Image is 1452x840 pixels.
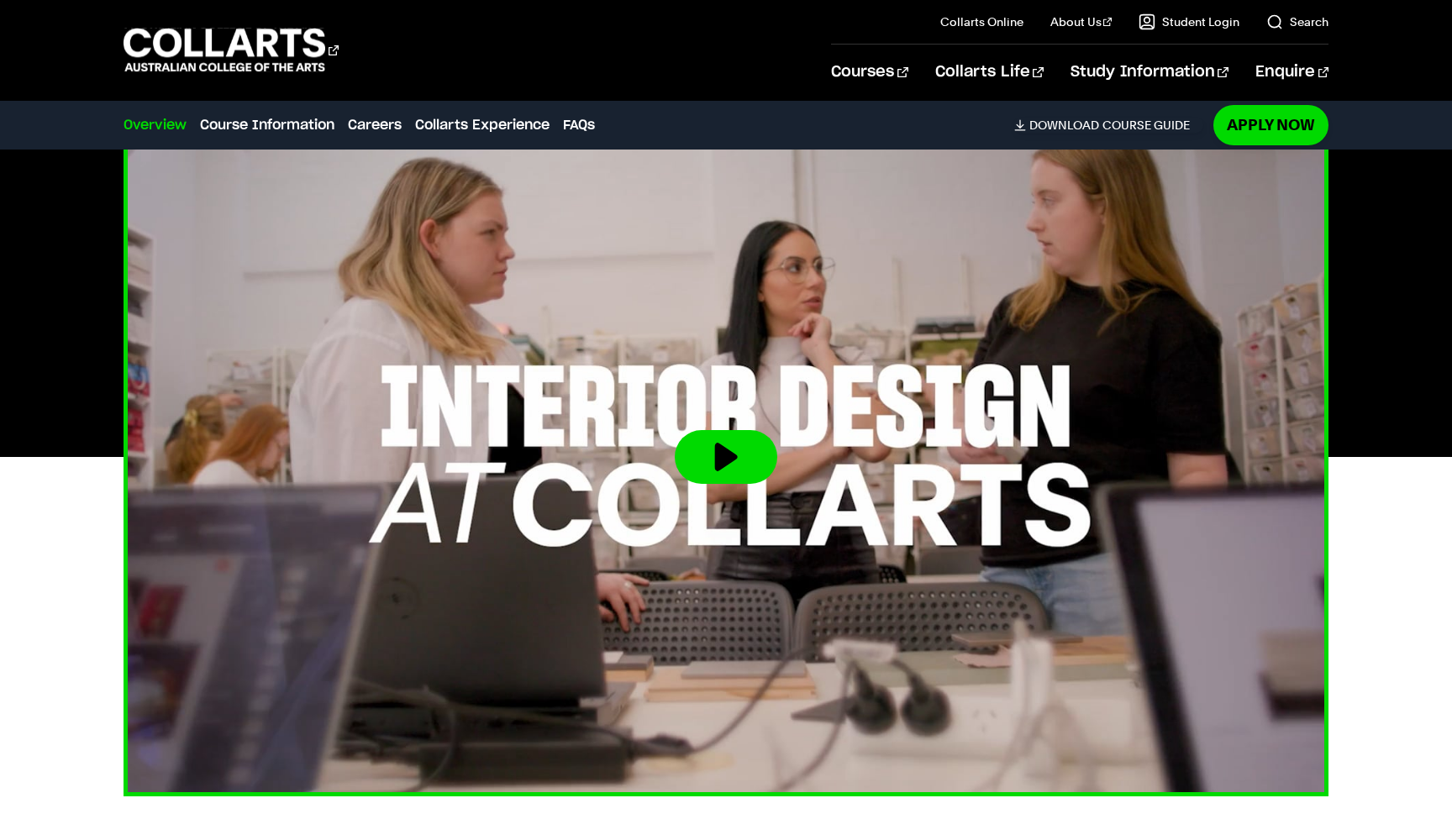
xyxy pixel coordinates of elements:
[1071,45,1228,100] a: Study Information
[1213,105,1328,144] a: Apply Now
[1014,118,1203,133] a: DownloadCourse Guide
[124,26,339,74] div: Go to homepage
[1266,13,1328,30] a: Search
[831,45,907,100] a: Courses
[415,115,550,135] a: Collarts Experience
[563,115,595,135] a: FAQs
[200,115,334,135] a: Course Information
[1255,45,1328,100] a: Enquire
[348,115,402,135] a: Careers
[124,115,187,135] a: Overview
[935,45,1044,100] a: Collarts Life
[940,13,1023,30] a: Collarts Online
[1029,118,1099,133] span: Download
[1050,13,1113,30] a: About Us
[1139,13,1239,30] a: Student Login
